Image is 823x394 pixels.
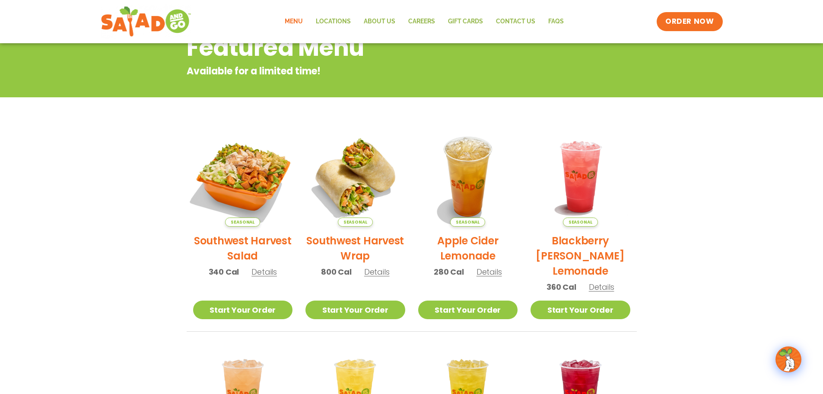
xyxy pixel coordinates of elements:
span: Details [589,282,614,292]
span: Seasonal [338,218,373,227]
a: Start Your Order [305,301,405,319]
img: wpChatIcon [776,347,801,372]
span: Details [364,266,390,277]
p: Available for a limited time! [187,64,567,78]
a: Careers [402,12,442,32]
h2: Apple Cider Lemonade [418,233,518,263]
a: Menu [278,12,309,32]
a: Locations [309,12,357,32]
a: Start Your Order [418,301,518,319]
a: Start Your Order [531,301,630,319]
img: Product photo for Apple Cider Lemonade [418,127,518,227]
nav: Menu [278,12,570,32]
a: Start Your Order [193,301,293,319]
span: Details [251,266,277,277]
a: GIFT CARDS [442,12,489,32]
h2: Southwest Harvest Wrap [305,233,405,263]
span: Seasonal [450,218,485,227]
span: 800 Cal [321,266,352,278]
span: ORDER NOW [665,16,714,27]
a: About Us [357,12,402,32]
span: Seasonal [225,218,260,227]
h2: Southwest Harvest Salad [193,233,293,263]
img: Product photo for Blackberry Bramble Lemonade [531,127,630,227]
span: Details [477,266,502,277]
h2: Featured Menu [187,30,567,65]
a: ORDER NOW [657,12,722,31]
span: Seasonal [563,218,598,227]
a: FAQs [542,12,570,32]
img: Product photo for Southwest Harvest Wrap [305,127,405,227]
span: 280 Cal [434,266,464,278]
h2: Blackberry [PERSON_NAME] Lemonade [531,233,630,279]
a: Contact Us [489,12,542,32]
img: new-SAG-logo-768×292 [101,4,192,39]
img: Product photo for Southwest Harvest Salad [184,118,301,235]
span: 340 Cal [209,266,239,278]
span: 360 Cal [547,281,576,293]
